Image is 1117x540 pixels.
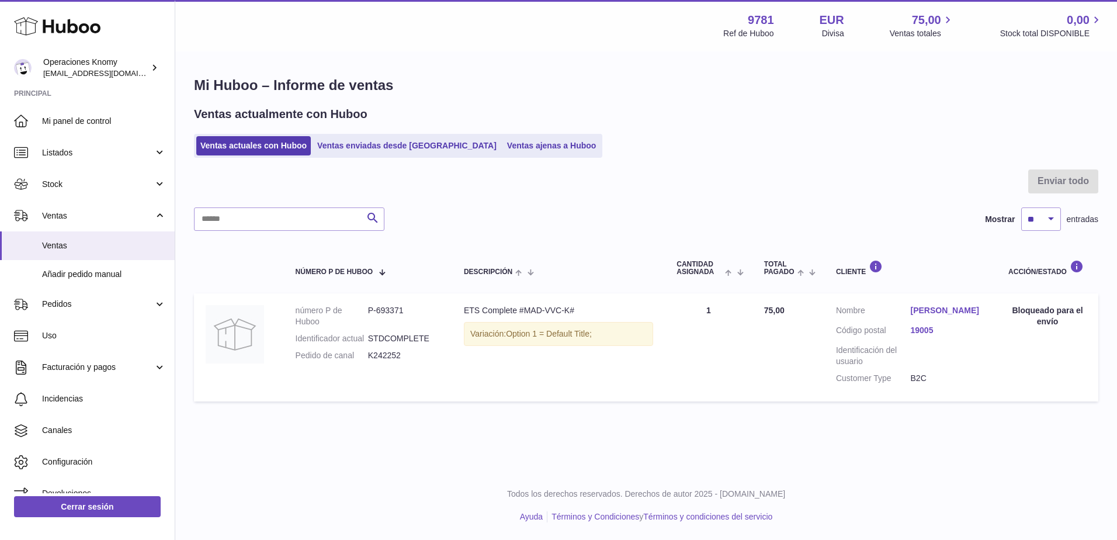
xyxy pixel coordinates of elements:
span: Uso [42,330,166,341]
dt: Identificación del usuario [836,345,911,367]
img: no-photo.jpg [206,305,264,364]
span: Ventas [42,240,166,251]
span: Cantidad ASIGNADA [677,261,722,276]
span: Stock [42,179,154,190]
span: Ventas [42,210,154,221]
span: 0,00 [1067,12,1090,28]
span: Total pagado [764,261,795,276]
span: Añadir pedido manual [42,269,166,280]
span: entradas [1067,214,1098,225]
h2: Ventas actualmente con Huboo [194,106,367,122]
label: Mostrar [985,214,1015,225]
p: Todos los derechos reservados. Derechos de autor 2025 - [DOMAIN_NAME] [185,489,1108,500]
span: Mi panel de control [42,116,166,127]
div: Cliente [836,260,985,276]
dd: P-693371 [368,305,440,327]
span: Ventas totales [890,28,955,39]
dd: K242252 [368,350,440,361]
strong: EUR [820,12,844,28]
a: [PERSON_NAME] [911,305,986,316]
span: Devoluciones [42,488,166,499]
dt: número P de Huboo [296,305,368,327]
a: 75,00 Ventas totales [890,12,955,39]
span: 75,00 [764,306,785,315]
a: Ventas enviadas desde [GEOGRAPHIC_DATA] [313,136,501,155]
dd: B2C [911,373,986,384]
li: y [547,511,772,522]
a: Términos y Condiciones [551,512,639,521]
span: Descripción [464,268,512,276]
span: Facturación y pagos [42,362,154,373]
span: [EMAIL_ADDRESS][DOMAIN_NAME] [43,68,172,78]
div: Ref de Huboo [723,28,773,39]
a: Ventas actuales con Huboo [196,136,311,155]
span: Canales [42,425,166,436]
dt: Identificador actual [296,333,368,344]
a: Ayuda [520,512,543,521]
a: Cerrar sesión [14,496,161,517]
span: número P de Huboo [296,268,373,276]
div: Variación: [464,322,653,346]
img: operaciones@selfkit.com [14,59,32,77]
a: 0,00 Stock total DISPONIBLE [1000,12,1103,39]
a: Ventas ajenas a Huboo [503,136,601,155]
div: Operaciones Knomy [43,57,148,79]
span: Option 1 = Default Title; [506,329,592,338]
dt: Nombre [836,305,911,319]
dd: STDCOMPLETE [368,333,440,344]
span: Stock total DISPONIBLE [1000,28,1103,39]
div: Bloqueado para el envío [1008,305,1087,327]
dt: Código postal [836,325,911,339]
td: 1 [665,293,752,401]
strong: 9781 [748,12,774,28]
dt: Pedido de canal [296,350,368,361]
h1: Mi Huboo – Informe de ventas [194,76,1098,95]
a: 19005 [911,325,986,336]
span: Pedidos [42,299,154,310]
dt: Customer Type [836,373,911,384]
div: Acción/Estado [1008,260,1087,276]
span: Incidencias [42,393,166,404]
a: Términos y condiciones del servicio [643,512,772,521]
div: Divisa [822,28,844,39]
span: Configuración [42,456,166,468]
span: Listados [42,147,154,158]
span: 75,00 [912,12,941,28]
div: ETS Complete #MAD-VVC-K# [464,305,653,316]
